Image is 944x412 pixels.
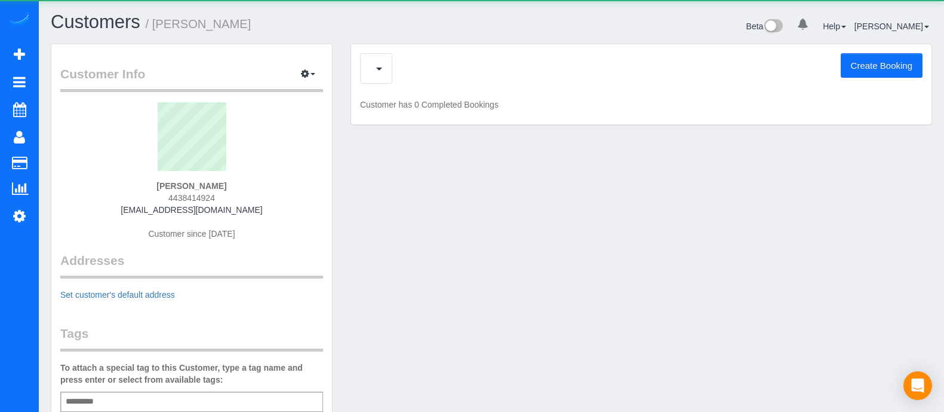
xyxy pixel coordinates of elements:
img: Automaid Logo [7,12,31,29]
a: [PERSON_NAME] [854,22,929,31]
a: Beta [746,22,783,31]
span: 4438414924 [168,193,215,203]
a: [EMAIL_ADDRESS][DOMAIN_NAME] [121,205,262,215]
button: Create Booking [841,53,923,78]
p: Customer has 0 Completed Bookings [360,99,923,111]
legend: Customer Info [60,65,323,92]
strong: [PERSON_NAME] [156,181,226,191]
a: Customers [51,11,140,32]
span: Customer since [DATE] [148,229,235,239]
small: / [PERSON_NAME] [146,17,251,30]
img: New interface [763,19,783,35]
legend: Tags [60,325,323,352]
div: Open Intercom Messenger [903,371,932,400]
label: To attach a special tag to this Customer, type a tag name and press enter or select from availabl... [60,362,323,386]
a: Set customer's default address [60,290,175,300]
a: Help [823,22,846,31]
